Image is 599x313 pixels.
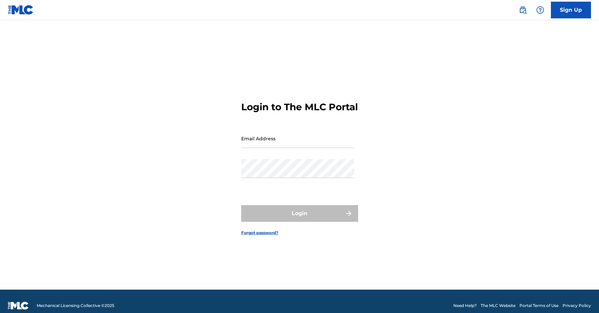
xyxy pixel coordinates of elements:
a: Need Help? [453,303,477,309]
a: Forgot password? [241,230,278,236]
img: search [519,6,527,14]
a: The MLC Website [481,303,515,309]
iframe: Chat Widget [566,281,599,313]
a: Public Search [516,3,530,17]
a: Sign Up [551,2,591,18]
img: MLC Logo [8,5,34,15]
span: Mechanical Licensing Collective © 2025 [37,303,114,309]
img: logo [8,302,29,310]
a: Privacy Policy [563,303,591,309]
h3: Login to The MLC Portal [241,101,358,113]
div: Help [534,3,547,17]
a: Portal Terms of Use [519,303,559,309]
img: help [536,6,544,14]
